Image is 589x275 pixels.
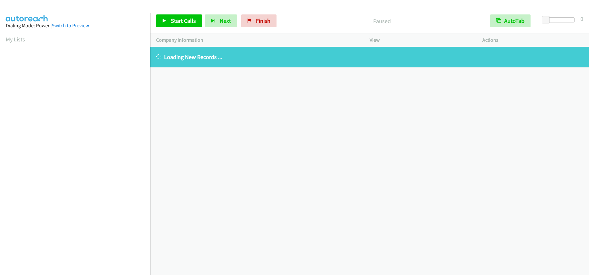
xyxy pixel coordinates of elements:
a: Finish [241,14,277,27]
button: Next [205,14,237,27]
a: My Lists [6,36,25,43]
span: Finish [256,17,270,24]
button: AutoTab [490,14,531,27]
div: 0 [580,14,583,23]
div: Dialing Mode: Power | [6,22,145,30]
span: Next [220,17,231,24]
p: Paused [285,17,479,25]
p: View [370,36,471,44]
p: Actions [482,36,584,44]
span: Start Calls [171,17,196,24]
a: Start Calls [156,14,202,27]
p: Company Information [156,36,358,44]
p: Loading New Records ... [156,53,583,61]
a: Switch to Preview [52,22,89,29]
div: Delay between calls (in seconds) [545,17,575,22]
